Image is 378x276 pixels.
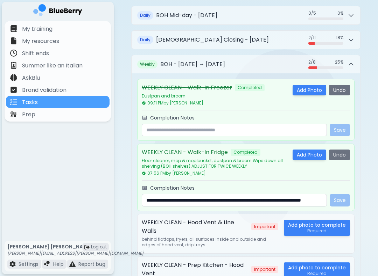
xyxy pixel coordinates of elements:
span: 0 / 5 [308,10,316,16]
label: Completion Notes [150,185,195,191]
span: 25 % [335,59,343,65]
button: Save [330,194,350,206]
p: My training [22,25,52,33]
img: company logo [33,4,82,19]
button: Save [330,124,350,136]
p: WEEKLY CLEAN - Hood Vent & Line Walls [142,218,248,235]
img: file icon [44,261,50,267]
span: Log out [91,244,107,250]
p: Dustpan and broom [142,93,287,99]
p: behind flattops, fryers, all surfaces inside and outside and edges of hood vent, drip trays [142,237,278,248]
h2: BOH Mid-day - [DATE] [156,11,217,20]
h2: BOH - [DATE] → [DATE] [160,60,225,68]
span: Completed [231,149,260,156]
p: Floor cleaner, mop & mop bucket, dustpan & broom Wipe down all shelving (BOH shelves) ADJUST FOR ... [142,158,287,169]
span: 09:11 PM by [PERSON_NAME] [142,100,203,106]
img: file icon [10,62,17,69]
button: DailyBOH Mid-day - [DATE]0/50% [132,6,360,24]
p: WEEKLY CLEAN - Walk-In Freezer [142,83,232,92]
p: Tasks [22,98,38,107]
img: file icon [9,261,16,267]
p: Brand validation [22,86,66,94]
span: Important [251,266,278,273]
label: Completion Notes [150,115,195,121]
img: logout [84,245,90,250]
span: 07:56 PM by [PERSON_NAME] [142,170,206,176]
img: file icon [10,111,17,118]
button: Undo [329,150,350,160]
p: [PERSON_NAME] [PERSON_NAME] [7,244,143,250]
span: Weekly [137,60,157,68]
p: Help [53,261,64,267]
span: Daily [137,36,153,44]
img: file icon [10,25,17,32]
img: file icon [10,37,17,44]
button: Daily[DEMOGRAPHIC_DATA] Closing - [DATE]2/1118% [132,31,360,49]
span: Daily [137,11,153,20]
img: file icon [10,74,17,81]
p: [PERSON_NAME][EMAIL_ADDRESS][PERSON_NAME][DOMAIN_NAME] [7,250,143,256]
img: file icon [10,99,17,106]
p: Shift ends [22,49,49,58]
p: AskBlu [22,74,40,82]
p: Prep [22,110,35,119]
p: WEEKLY CLEAN - Walk-In Fridge [142,148,228,157]
button: WeeklyBOH - [DATE] → [DATE]2/825% [132,55,360,73]
span: Required [307,228,327,234]
p: My resources [22,37,59,45]
button: Add photo to completeRequired [284,220,350,236]
p: Settings [19,261,38,267]
button: Add Photo [293,85,326,95]
span: Important [251,223,278,230]
span: Add photo to complete [288,264,346,271]
span: Completed [235,84,265,91]
span: 0 % [337,10,343,16]
span: Add photo to complete [288,222,346,228]
img: file icon [10,50,17,57]
p: Report bug [78,261,105,267]
p: Summer like an Italian [22,61,83,70]
span: 18 % [336,35,343,41]
span: 2 / 8 [308,59,316,65]
span: 2 / 11 [308,35,316,41]
button: Add Photo [293,150,326,160]
h2: [DEMOGRAPHIC_DATA] Closing - [DATE] [156,36,269,44]
button: Undo [329,85,350,95]
img: file icon [69,261,76,267]
img: file icon [10,86,17,93]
